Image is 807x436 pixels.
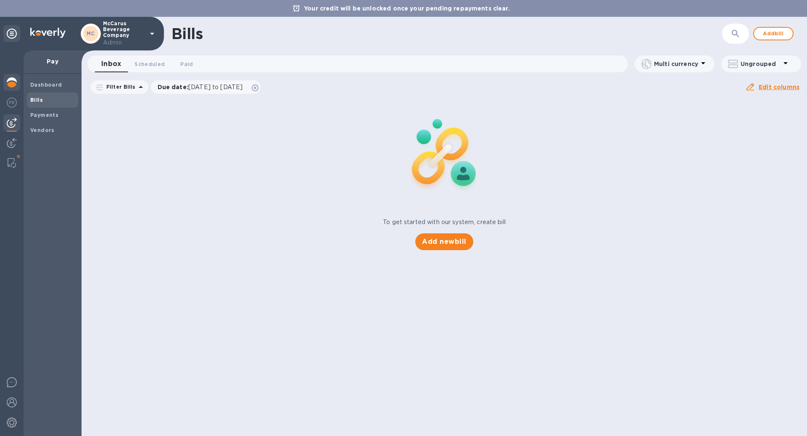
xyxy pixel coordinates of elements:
b: Dashboard [30,82,62,88]
div: Unpin categories [3,25,20,42]
b: Bills [30,97,43,103]
button: Add newbill [415,233,473,250]
p: Multi currency [654,60,698,68]
p: Pay [30,57,75,66]
div: Due date:[DATE] to [DATE] [151,80,261,94]
p: Due date : [158,83,247,91]
span: Add new bill [422,237,466,247]
p: Filter Bills [103,83,136,90]
img: Logo [30,28,66,38]
h1: Bills [171,25,203,42]
p: Ungrouped [741,60,781,68]
span: Paid [180,60,193,69]
span: Inbox [101,58,121,70]
u: Edit columns [759,84,799,90]
b: Your credit will be unlocked once your pending repayments clear. [304,5,510,12]
b: Vendors [30,127,55,133]
span: [DATE] to [DATE] [188,84,243,90]
img: Foreign exchange [7,98,17,108]
span: Add bill [761,29,786,39]
b: MC [87,30,95,37]
p: Admin [103,38,145,47]
p: To get started with our system, create bill [383,218,506,227]
b: Payments [30,112,58,118]
button: Addbill [753,27,794,40]
span: Scheduled [134,60,165,69]
p: McCarus Beverage Company [103,21,145,47]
